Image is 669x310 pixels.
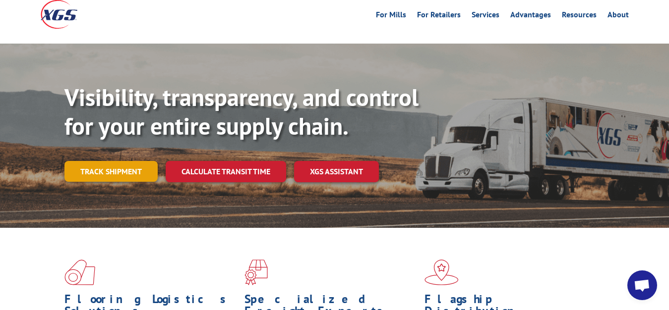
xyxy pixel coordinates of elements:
[562,11,597,22] a: Resources
[64,82,419,141] b: Visibility, transparency, and control for your entire supply chain.
[627,270,657,300] div: Open chat
[608,11,629,22] a: About
[425,259,459,285] img: xgs-icon-flagship-distribution-model-red
[244,259,268,285] img: xgs-icon-focused-on-flooring-red
[64,259,95,285] img: xgs-icon-total-supply-chain-intelligence-red
[64,161,158,182] a: Track shipment
[166,161,286,182] a: Calculate transit time
[294,161,379,182] a: XGS ASSISTANT
[417,11,461,22] a: For Retailers
[376,11,406,22] a: For Mills
[510,11,551,22] a: Advantages
[472,11,499,22] a: Services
